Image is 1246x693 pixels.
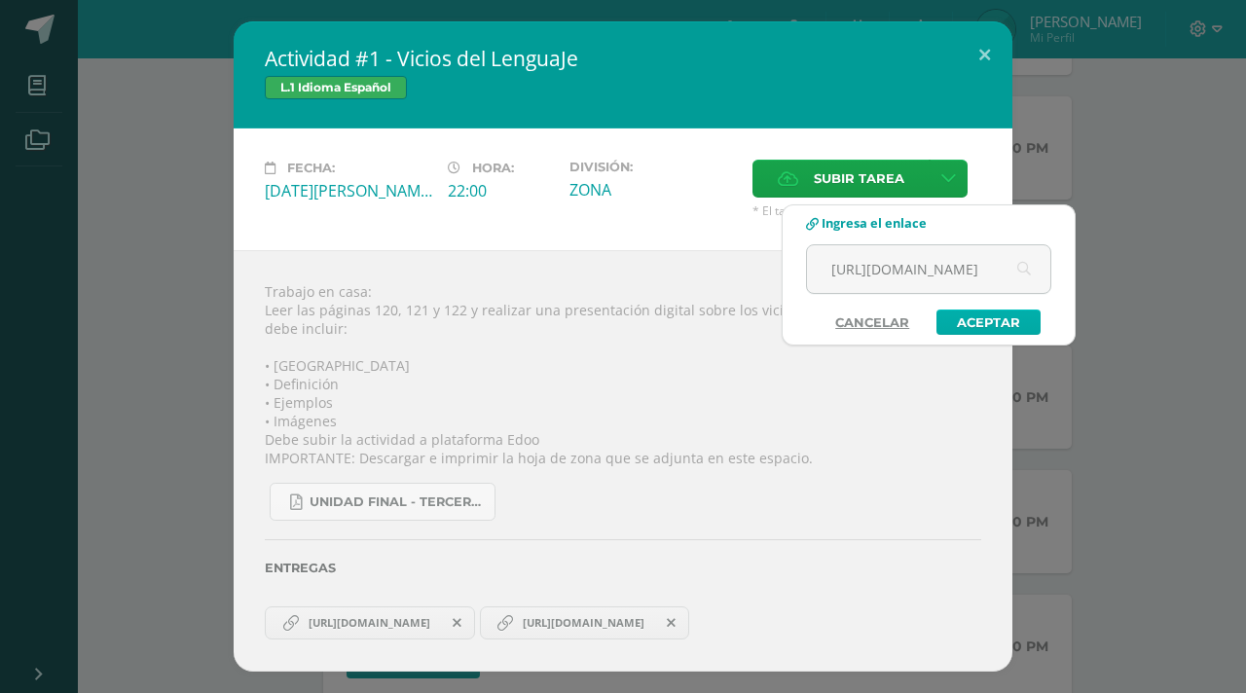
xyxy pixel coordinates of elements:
button: Close (Esc) [957,21,1012,88]
div: [DATE][PERSON_NAME] [265,180,432,201]
div: ZONA [569,179,737,201]
span: UNIDAD FINAL - TERCERO BASICO A-B-C.pdf [310,494,485,510]
a: UNIDAD FINAL - TERCERO BASICO A-B-C.pdf [270,483,495,521]
span: Remover entrega [441,612,474,634]
span: Ingresa el enlace [822,214,927,232]
div: 22:00 [448,180,554,201]
span: [URL][DOMAIN_NAME] [299,615,440,631]
a: https://www.canva.com/design/DAGv6LbtfXU/Fl3HJmhKfQYm-kCz-M25Ww/edit?utm_content=DAGv6LbtfXU&utm_... [265,606,475,639]
span: * El tamaño máximo permitido es 50 MB [752,202,981,219]
span: Fecha: [287,161,335,175]
div: Trabajo en casa: Leer las páginas 120, 121 y 122 y realizar una presentación digital sobre los vi... [234,250,1012,671]
span: Remover entrega [655,612,688,634]
span: [URL][DOMAIN_NAME] [513,615,654,631]
label: Entregas [265,561,981,575]
span: L.1 Idioma Español [265,76,407,99]
h2: Actividad #1 - Vicios del LenguaJe [265,45,981,72]
a: https://www.canva.com/design/DAGv6LbtfXU/Fl3HJmhKfQYm-kCz-M25Ww/edit?utm_content=DAGv6LbtfXU&utm_... [480,606,690,639]
input: Ej. www.google.com [807,245,1050,293]
label: División: [569,160,737,174]
a: Aceptar [936,310,1041,335]
a: Cancelar [816,310,929,335]
span: Subir tarea [814,161,904,197]
span: Hora: [472,161,514,175]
